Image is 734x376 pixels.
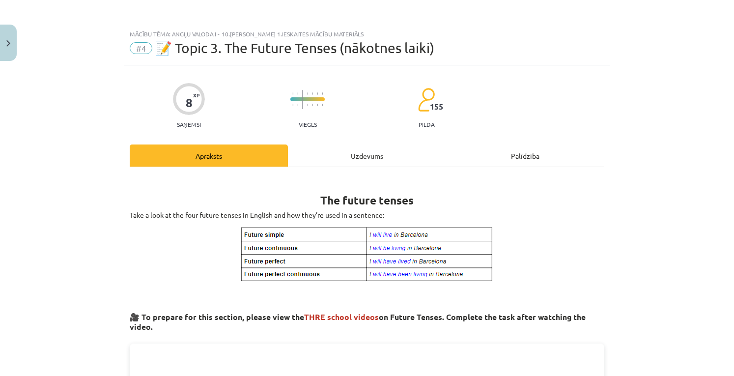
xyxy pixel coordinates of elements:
[317,104,318,106] img: icon-short-line-57e1e144782c952c97e751825c79c345078a6d821885a25fce030b3d8c18986b.svg
[304,312,379,322] span: THRE school videos
[430,102,443,111] span: 155
[307,104,308,106] img: icon-short-line-57e1e144782c952c97e751825c79c345078a6d821885a25fce030b3d8c18986b.svg
[322,92,323,95] img: icon-short-line-57e1e144782c952c97e751825c79c345078a6d821885a25fce030b3d8c18986b.svg
[130,42,152,54] span: #4
[418,87,435,112] img: students-c634bb4e5e11cddfef0936a35e636f08e4e9abd3cc4e673bd6f9a4125e45ecb1.svg
[312,104,313,106] img: icon-short-line-57e1e144782c952c97e751825c79c345078a6d821885a25fce030b3d8c18986b.svg
[292,104,293,106] img: icon-short-line-57e1e144782c952c97e751825c79c345078a6d821885a25fce030b3d8c18986b.svg
[317,92,318,95] img: icon-short-line-57e1e144782c952c97e751825c79c345078a6d821885a25fce030b3d8c18986b.svg
[320,193,414,207] b: The future tenses
[312,92,313,95] img: icon-short-line-57e1e144782c952c97e751825c79c345078a6d821885a25fce030b3d8c18986b.svg
[297,104,298,106] img: icon-short-line-57e1e144782c952c97e751825c79c345078a6d821885a25fce030b3d8c18986b.svg
[307,92,308,95] img: icon-short-line-57e1e144782c952c97e751825c79c345078a6d821885a25fce030b3d8c18986b.svg
[186,96,193,110] div: 8
[130,312,586,332] strong: 🎥 To prepare for this section, please view the on Future Tenses. Complete the task after watching...
[130,210,604,220] p: Take a look at the four future tenses in English and how they’re used in a sentence:
[155,40,434,56] span: 📝 Topic 3. The Future Tenses (nākotnes laiki)
[299,121,317,128] p: Viegls
[302,90,303,109] img: icon-long-line-d9ea69661e0d244f92f715978eff75569469978d946b2353a9bb055b3ed8787d.svg
[446,145,604,167] div: Palīdzība
[419,121,434,128] p: pilda
[130,30,604,37] div: Mācību tēma: Angļu valoda i - 10.[PERSON_NAME] 1.ieskaites mācību materiāls
[322,104,323,106] img: icon-short-line-57e1e144782c952c97e751825c79c345078a6d821885a25fce030b3d8c18986b.svg
[130,145,288,167] div: Apraksts
[6,40,10,47] img: icon-close-lesson-0947bae3869378f0d4975bcd49f059093ad1ed9edebbc8119c70593378902aed.svg
[173,121,205,128] p: Saņemsi
[292,92,293,95] img: icon-short-line-57e1e144782c952c97e751825c79c345078a6d821885a25fce030b3d8c18986b.svg
[193,92,199,98] span: XP
[288,145,446,167] div: Uzdevums
[297,92,298,95] img: icon-short-line-57e1e144782c952c97e751825c79c345078a6d821885a25fce030b3d8c18986b.svg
